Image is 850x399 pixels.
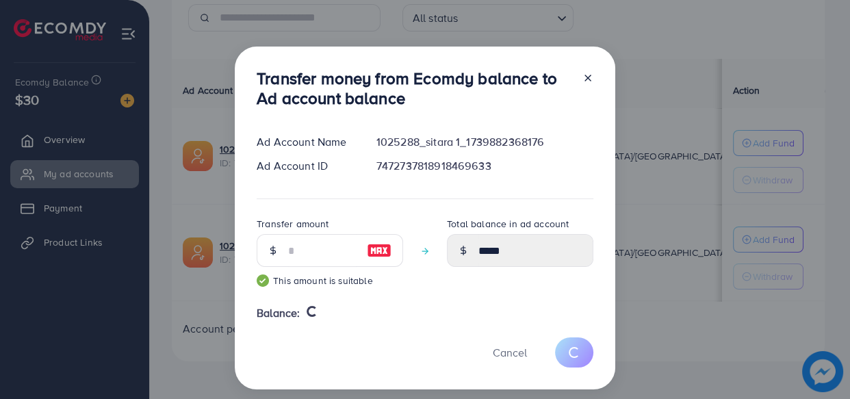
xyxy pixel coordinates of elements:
[257,274,269,287] img: guide
[246,134,365,150] div: Ad Account Name
[447,217,569,231] label: Total balance in ad account
[367,242,391,259] img: image
[246,158,365,174] div: Ad Account ID
[257,305,300,321] span: Balance:
[257,217,329,231] label: Transfer amount
[365,158,604,174] div: 7472737818918469633
[493,345,527,360] span: Cancel
[476,337,544,367] button: Cancel
[257,68,571,108] h3: Transfer money from Ecomdy balance to Ad account balance
[257,274,403,287] small: This amount is suitable
[365,134,604,150] div: 1025288_sitara 1_1739882368176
